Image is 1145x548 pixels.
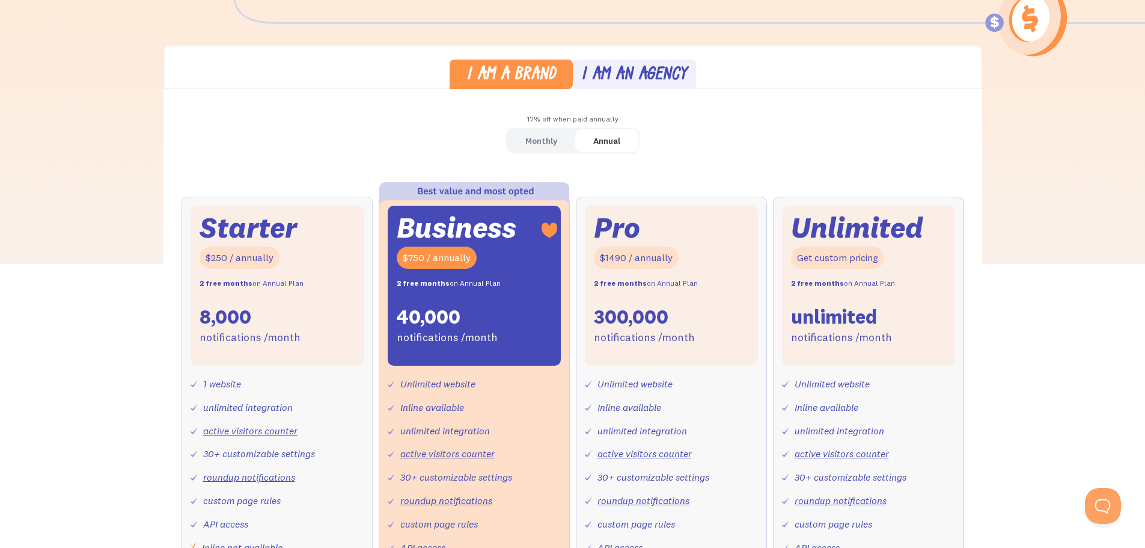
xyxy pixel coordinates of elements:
[200,275,304,292] div: on Annual Plan
[200,304,251,330] div: 8,000
[594,275,698,292] div: on Annual Plan
[200,329,301,346] div: notifications /month
[791,279,844,288] strong: 2 free months
[203,492,281,510] div: custom page rules
[791,275,895,292] div: on Annual Plan
[397,304,460,330] div: 40,000
[597,399,661,416] div: Inline available
[791,304,877,330] div: unlimited
[466,67,556,84] div: I am a brand
[203,425,298,437] a: active visitors counter
[400,516,478,533] div: custom page rules
[795,375,870,393] div: Unlimited website
[581,67,687,84] div: I am an agency
[203,516,248,533] div: API access
[594,304,668,330] div: 300,000
[795,494,887,506] a: roundup notifications
[397,275,501,292] div: on Annual Plan
[200,247,279,269] div: $250 / annually
[400,375,475,393] div: Unlimited website
[397,279,450,288] strong: 2 free months
[200,215,297,241] div: Starter
[397,247,477,269] div: $750 / annually
[795,399,858,416] div: Inline available
[795,422,884,440] div: unlimited integration
[795,516,872,533] div: custom page rules
[525,132,557,150] div: Monthly
[593,132,620,150] div: Annual
[594,215,640,241] div: Pro
[203,445,315,463] div: 30+ customizable settings
[597,494,689,506] a: roundup notifications
[400,448,495,460] a: active visitors counter
[203,399,293,416] div: unlimited integration
[203,375,241,393] div: 1 website
[791,215,923,241] div: Unlimited
[597,422,687,440] div: unlimited integration
[400,494,492,506] a: roundup notifications
[163,111,982,128] div: 17% off when paid annually
[594,329,695,346] div: notifications /month
[597,375,673,393] div: Unlimited website
[791,247,884,269] div: Get custom pricing
[400,469,512,486] div: 30+ customizable settings
[397,329,498,346] div: notifications /month
[597,469,709,486] div: 30+ customizable settings
[791,329,892,346] div: notifications /month
[795,448,889,460] a: active visitors counter
[1085,488,1121,524] iframe: Toggle Customer Support
[203,471,295,483] a: roundup notifications
[597,448,692,460] a: active visitors counter
[400,399,464,416] div: Inline available
[400,422,490,440] div: unlimited integration
[397,215,516,241] div: Business
[795,469,906,486] div: 30+ customizable settings
[597,516,675,533] div: custom page rules
[200,279,252,288] strong: 2 free months
[594,279,647,288] strong: 2 free months
[594,247,679,269] div: $1490 / annually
